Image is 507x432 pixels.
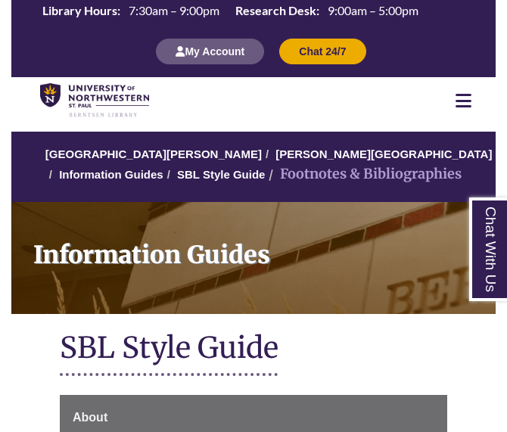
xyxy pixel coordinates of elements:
h1: Information Guides [23,202,496,294]
span: 7:30am – 9:00pm [129,3,219,17]
button: Chat 24/7 [279,39,365,64]
a: Chat 24/7 [279,45,365,57]
li: Footnotes & Bibliographies [265,163,462,185]
a: [PERSON_NAME][GEOGRAPHIC_DATA] [275,148,492,160]
img: UNWSP Library Logo [40,83,149,118]
th: Library Hours: [36,2,123,19]
a: Information Guides [59,168,163,181]
span: About [73,411,107,424]
a: Hours Today [36,2,425,23]
table: Hours Today [36,2,425,21]
a: Information Guides [11,202,496,314]
th: Research Desk: [229,2,322,19]
a: [GEOGRAPHIC_DATA][PERSON_NAME] [45,148,262,160]
h1: SBL Style Guide [60,329,447,369]
button: My Account [156,39,264,64]
a: SBL Style Guide [177,168,265,181]
span: 9:00am – 5:00pm [328,3,418,17]
a: My Account [156,45,264,57]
